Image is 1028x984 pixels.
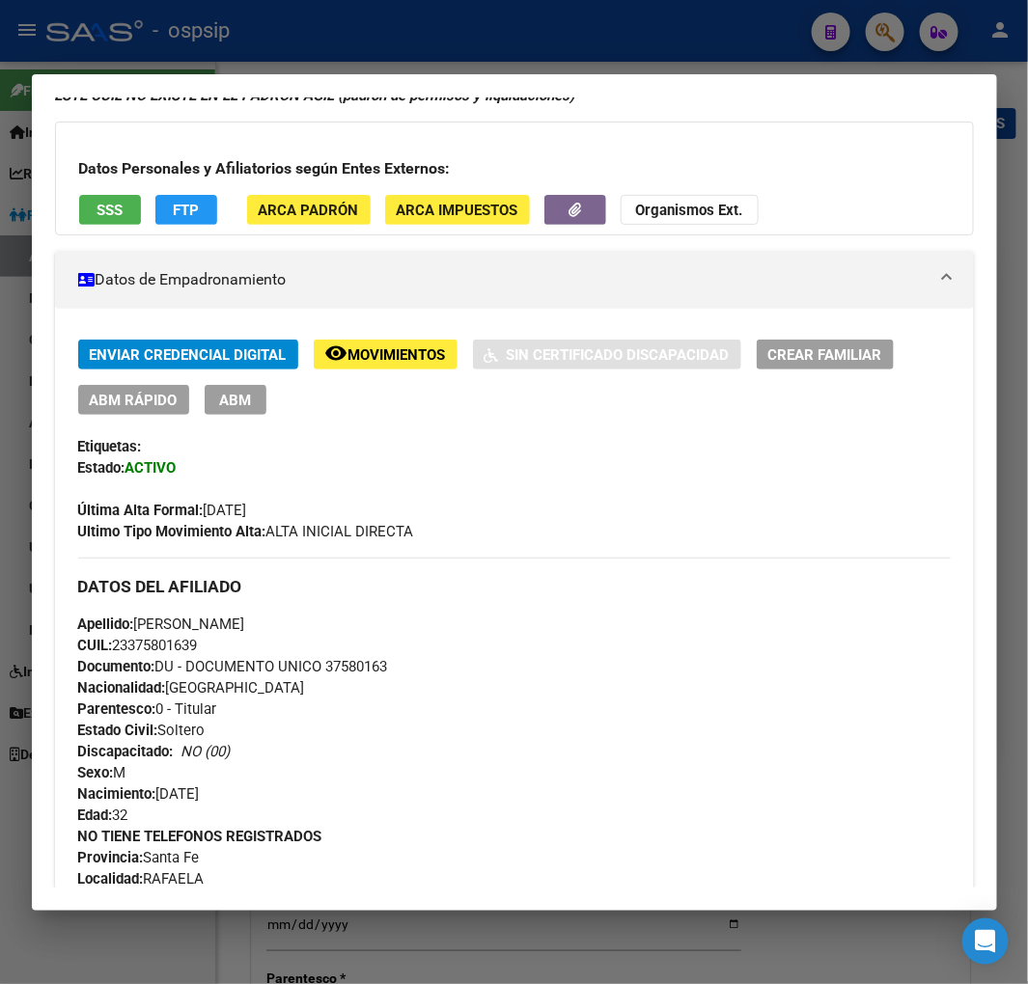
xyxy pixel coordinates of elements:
[205,385,266,415] button: ABM
[155,195,217,225] button: FTP
[78,658,388,675] span: DU - DOCUMENTO UNICO 37580163
[78,459,125,477] strong: Estado:
[78,615,134,633] strong: Apellido:
[78,576,951,597] h3: DATOS DEL AFILIADO
[79,157,950,180] h3: Datos Personales y Afiliatorios según Entes Externos:
[78,340,298,369] button: Enviar Credencial Digital
[259,202,359,219] span: ARCA Padrón
[55,251,974,309] mat-expansion-panel-header: Datos de Empadronamiento
[78,870,205,888] span: RAFAELA
[219,392,251,409] span: ABM
[621,195,759,225] button: Organismos Ext.
[90,392,178,409] span: ABM Rápido
[78,679,305,697] span: [GEOGRAPHIC_DATA]
[78,637,198,654] span: 23375801639
[768,346,882,364] span: Crear Familiar
[78,785,200,803] span: [DATE]
[78,722,158,739] strong: Estado Civil:
[314,340,458,369] button: Movimientos
[78,806,128,824] span: 32
[636,202,743,219] strong: Organismos Ext.
[78,870,144,888] strong: Localidad:
[181,743,231,760] i: NO (00)
[78,658,155,675] strong: Documento:
[78,849,144,866] strong: Provincia:
[78,637,113,654] strong: CUIL:
[757,340,894,369] button: Crear Familiar
[78,502,247,519] span: [DATE]
[79,195,141,225] button: SSS
[78,523,414,540] span: ALTA INICIAL DIRECTA
[97,202,123,219] span: SSS
[473,340,741,369] button: Sin Certificado Discapacidad
[247,195,371,225] button: ARCA Padrón
[78,764,126,781] span: M
[78,385,189,415] button: ABM Rápido
[78,828,322,845] strong: NO TIENE TELEFONOS REGISTRADOS
[78,268,928,291] mat-panel-title: Datos de Empadronamiento
[173,202,199,219] span: FTP
[78,785,156,803] strong: Nacimiento:
[962,918,1009,965] div: Open Intercom Messenger
[78,849,200,866] span: Santa Fe
[78,700,217,718] span: 0 - Titular
[507,346,730,364] span: Sin Certificado Discapacidad
[78,523,266,540] strong: Ultimo Tipo Movimiento Alta:
[78,806,113,824] strong: Edad:
[385,195,530,225] button: ARCA Impuestos
[78,502,204,519] strong: Última Alta Formal:
[78,615,245,633] span: [PERSON_NAME]
[325,342,348,365] mat-icon: remove_red_eye
[90,346,287,364] span: Enviar Credencial Digital
[78,743,174,760] strong: Discapacitado:
[397,202,518,219] span: ARCA Impuestos
[125,459,177,477] strong: ACTIVO
[78,722,206,739] span: Soltero
[55,87,575,104] strong: ESTE CUIL NO EXISTE EN EL PADRÓN ÁGIL (padrón de permisos y liquidaciones)
[78,764,114,781] strong: Sexo:
[348,346,446,364] span: Movimientos
[78,679,166,697] strong: Nacionalidad:
[78,700,156,718] strong: Parentesco:
[78,438,142,455] strong: Etiquetas:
